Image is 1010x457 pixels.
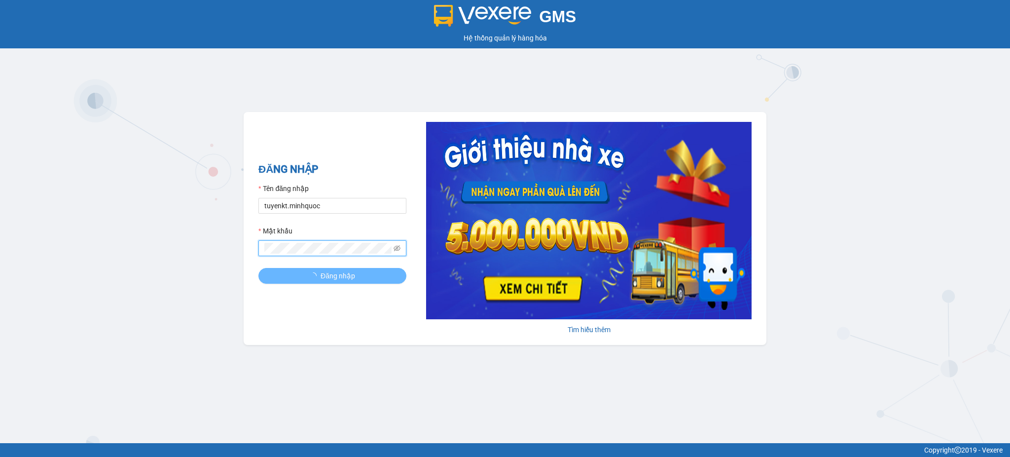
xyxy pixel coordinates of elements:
[7,445,1003,456] div: Copyright 2019 - Vexere
[264,243,392,254] input: Mật khẩu
[258,161,406,178] h2: ĐĂNG NHẬP
[539,7,576,26] span: GMS
[310,272,321,279] span: loading
[258,268,406,284] button: Đăng nhập
[394,245,400,252] span: eye-invisible
[2,33,1008,43] div: Hệ thống quản lý hàng hóa
[426,122,752,319] img: banner-0
[258,226,292,236] label: Mật khẩu
[321,270,355,281] span: Đăng nhập
[258,198,406,214] input: Tên đăng nhập
[434,15,577,23] a: GMS
[426,324,752,335] div: Tìm hiểu thêm
[434,5,532,27] img: logo 2
[954,447,961,454] span: copyright
[258,183,309,194] label: Tên đăng nhập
